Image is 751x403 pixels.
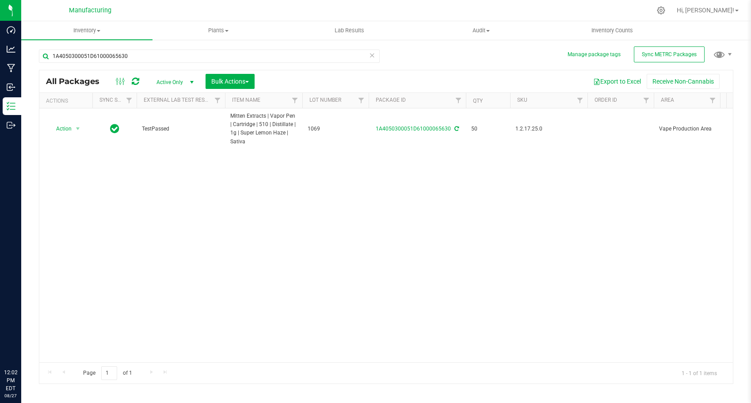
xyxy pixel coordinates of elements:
[7,26,15,35] inline-svg: Dashboard
[376,97,406,103] a: Package ID
[369,50,375,61] span: Clear
[99,97,133,103] a: Sync Status
[416,27,546,35] span: Audit
[210,93,225,108] a: Filter
[659,125,715,133] span: Vape Production Area
[573,93,587,108] a: Filter
[101,366,117,380] input: 1
[568,51,621,58] button: Manage package tags
[21,27,152,35] span: Inventory
[308,125,363,133] span: 1069
[152,21,284,40] a: Plants
[9,332,35,359] iframe: Resource center
[7,83,15,92] inline-svg: Inbound
[288,93,302,108] a: Filter
[661,97,674,103] a: Area
[515,125,582,133] span: 1.2.17.25.0
[4,368,17,392] p: 12:02 PM EDT
[473,98,483,104] a: Qty
[453,126,459,132] span: Sync from Compliance System
[647,74,720,89] button: Receive Non-Cannabis
[675,366,724,380] span: 1 - 1 of 1 items
[354,93,369,108] a: Filter
[142,125,220,133] span: TestPassed
[634,46,705,62] button: Sync METRC Packages
[7,45,15,54] inline-svg: Analytics
[7,64,15,73] inline-svg: Manufacturing
[656,6,667,15] div: Manage settings
[46,77,108,86] span: All Packages
[517,97,527,103] a: SKU
[211,78,249,85] span: Bulk Actions
[39,50,380,63] input: Search Package ID, Item Name, SKU, Lot or Part Number...
[153,27,283,35] span: Plants
[323,27,376,35] span: Lab Results
[471,125,505,133] span: 50
[416,21,547,40] a: Audit
[547,21,678,40] a: Inventory Counts
[144,97,213,103] a: External Lab Test Result
[7,121,15,130] inline-svg: Outbound
[677,7,734,14] span: Hi, [PERSON_NAME]!
[451,93,466,108] a: Filter
[309,97,341,103] a: Lot Number
[587,74,647,89] button: Export to Excel
[122,93,137,108] a: Filter
[48,123,72,135] span: Action
[110,123,119,135] span: In Sync
[642,51,697,58] span: Sync METRC Packages
[7,102,15,111] inline-svg: Inventory
[46,98,89,104] div: Actions
[21,21,152,40] a: Inventory
[579,27,645,35] span: Inventory Counts
[230,112,297,146] span: Mitten Extracts | Vapor Pen | Cartridge | 510 | Distillate | 1g | Super Lemon Haze | Sativa
[376,126,451,132] a: 1A4050300051D61000065630
[232,97,260,103] a: Item Name
[4,392,17,399] p: 08/27
[639,93,654,108] a: Filter
[206,74,255,89] button: Bulk Actions
[705,93,720,108] a: Filter
[284,21,415,40] a: Lab Results
[72,123,84,135] span: select
[69,7,111,14] span: Manufacturing
[76,366,139,380] span: Page of 1
[595,97,617,103] a: Order Id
